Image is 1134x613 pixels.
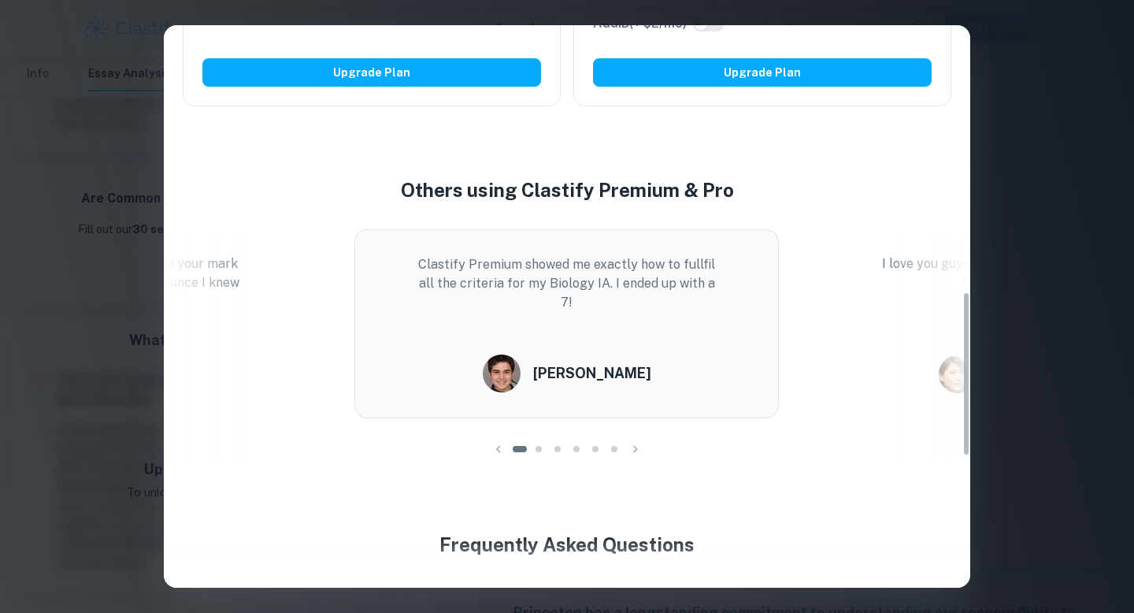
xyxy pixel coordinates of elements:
[483,355,521,392] img: Carlos
[164,176,970,204] h4: Others using Clastify Premium & Pro
[244,530,889,559] h4: Frequently Asked Questions
[593,58,932,87] button: Upgrade Plan
[418,255,715,312] p: Clastify Premium showed me exactly how to fullfil all the criteria for my Biology IA. I ended up ...
[533,362,651,385] h6: [PERSON_NAME]
[202,58,541,87] button: Upgrade Plan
